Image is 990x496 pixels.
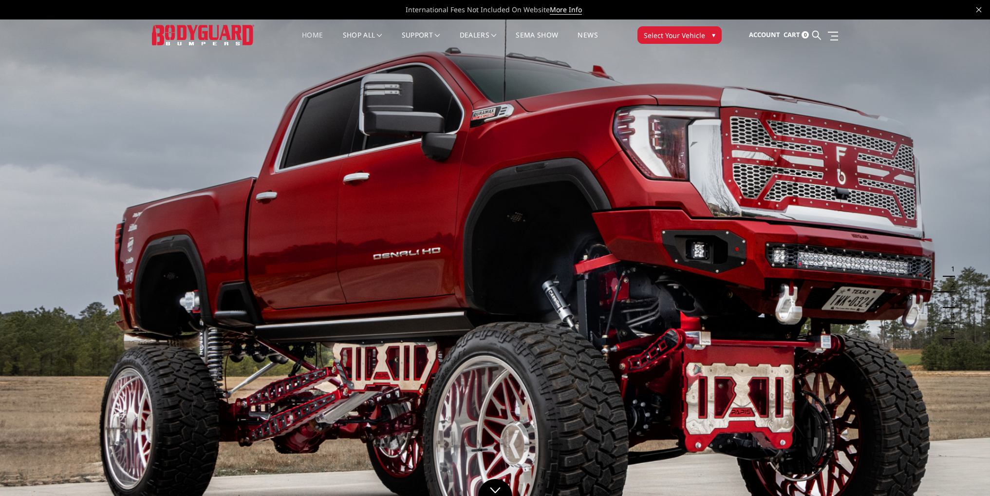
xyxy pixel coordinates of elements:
[945,261,955,277] button: 1 of 5
[749,30,780,39] span: Account
[343,32,382,51] a: shop all
[402,32,440,51] a: Support
[784,22,809,48] a: Cart 0
[152,25,254,45] img: BODYGUARD BUMPERS
[550,5,582,15] a: More Info
[478,479,512,496] a: Click to Down
[578,32,598,51] a: News
[784,30,800,39] span: Cart
[516,32,558,51] a: SEMA Show
[644,30,705,40] span: Select Your Vehicle
[802,31,809,38] span: 0
[302,32,323,51] a: Home
[945,292,955,308] button: 3 of 5
[637,26,722,44] button: Select Your Vehicle
[941,449,990,496] iframe: Chat Widget
[945,324,955,339] button: 5 of 5
[749,22,780,48] a: Account
[945,277,955,292] button: 2 of 5
[460,32,497,51] a: Dealers
[712,30,715,40] span: ▾
[945,308,955,324] button: 4 of 5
